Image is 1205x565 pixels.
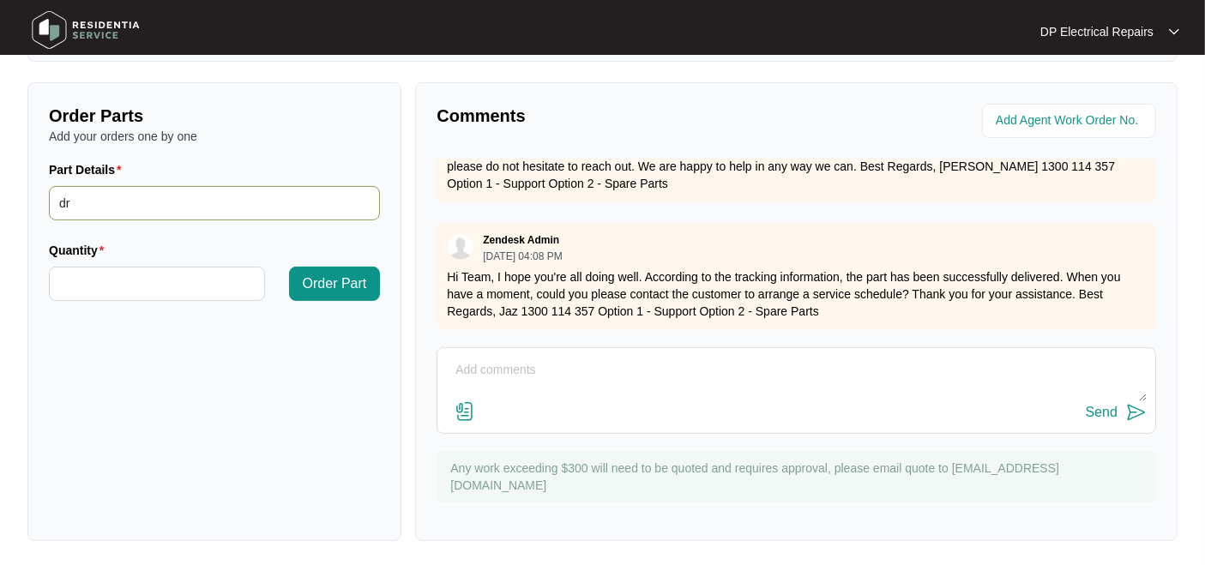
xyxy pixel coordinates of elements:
p: Comments [437,104,784,128]
p: Zendesk Admin [483,233,559,247]
button: Order Part [289,267,381,301]
button: Send [1086,401,1147,424]
span: Order Part [303,273,367,294]
div: Send [1086,405,1118,420]
input: Part Details [49,186,380,220]
p: [DATE] 04:08 PM [483,251,562,261]
img: user.svg [448,234,473,260]
input: Add Agent Work Order No. [996,111,1146,131]
p: Any work exceeding $300 will need to be quoted and requires approval, please email quote to [EMAI... [450,460,1148,494]
img: file-attachment-doc.svg [455,401,475,422]
p: DP Electrical Repairs [1040,23,1154,40]
p: Order Parts [49,104,380,128]
input: Quantity [50,267,264,300]
img: residentia service logo [26,4,146,56]
img: send-icon.svg [1126,402,1147,423]
label: Quantity [49,242,111,259]
label: Part Details [49,161,129,178]
p: Hi Team, I hope you're all doing well. According to the tracking information, the part has been s... [447,268,1146,320]
img: dropdown arrow [1169,27,1179,36]
p: Add your orders one by one [49,128,380,145]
